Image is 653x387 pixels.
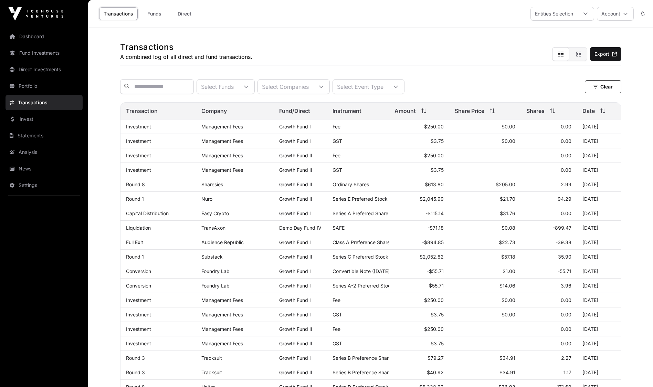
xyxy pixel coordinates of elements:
[577,192,621,206] td: [DATE]
[577,119,621,134] td: [DATE]
[502,138,515,144] span: $0.00
[6,45,83,61] a: Fund Investments
[577,134,621,148] td: [DATE]
[590,47,621,61] a: Export
[389,336,449,351] td: $3.75
[389,119,449,134] td: $250.00
[389,148,449,163] td: $250.00
[126,107,158,115] span: Transaction
[333,326,340,332] span: Fee
[279,196,312,202] a: Growth Fund II
[6,62,83,77] a: Direct Investments
[577,250,621,264] td: [DATE]
[502,312,515,317] span: $0.00
[201,181,223,187] a: Sharesies
[561,124,571,129] span: 0.00
[279,283,311,289] a: Growth Fund I
[389,250,449,264] td: $2,052.82
[389,134,449,148] td: $3.75
[171,7,198,20] a: Direct
[531,7,577,20] div: Entities Selection
[201,341,268,346] p: Management Fees
[558,268,571,274] span: -55.71
[120,53,252,61] p: A combined log of all direct and fund transactions.
[201,297,268,303] p: Management Fees
[389,293,449,307] td: $250.00
[201,107,227,115] span: Company
[502,225,515,231] span: $0.08
[500,196,515,202] span: $21.70
[389,322,449,336] td: $250.00
[6,112,83,127] a: Invest
[389,351,449,365] td: $79.27
[6,29,83,44] a: Dashboard
[499,369,515,375] span: $34.91
[333,239,392,245] span: Class A Preference Shares
[6,161,83,176] a: News
[577,206,621,221] td: [DATE]
[333,355,394,361] span: Series B Preference Shares
[577,293,621,307] td: [DATE]
[201,239,244,245] a: Audience Republic
[500,210,515,216] span: $31.76
[561,138,571,144] span: 0.00
[6,145,83,160] a: Analysis
[561,167,571,173] span: 0.00
[6,95,83,110] a: Transactions
[126,138,151,144] a: Investment
[333,268,391,274] span: Convertible Note ([DATE])
[577,279,621,293] td: [DATE]
[279,369,312,375] a: Growth Fund II
[502,297,515,303] span: $0.00
[201,326,268,332] p: Management Fees
[279,153,312,158] a: Growth Fund II
[455,107,484,115] span: Share Price
[577,365,621,380] td: [DATE]
[582,107,595,115] span: Date
[389,177,449,192] td: $613.80
[561,153,571,158] span: 0.00
[558,196,571,202] span: 94.29
[503,268,515,274] span: $1.00
[258,80,313,94] div: Select Companies
[126,225,151,231] a: Liquidation
[126,124,151,129] a: Investment
[279,355,311,361] a: Growth Fund I
[389,235,449,250] td: -$894.85
[499,355,515,361] span: $34.91
[126,355,145,361] a: Round 3
[333,312,342,317] span: GST
[556,239,571,245] span: -39.38
[389,279,449,293] td: $55.71
[279,341,312,346] a: Growth Fund II
[394,107,416,115] span: Amount
[553,225,571,231] span: -899.47
[502,124,515,129] span: $0.00
[201,254,223,260] a: Substack
[279,239,311,245] a: Growth Fund I
[126,181,145,187] a: Round 8
[201,369,222,375] a: Tracksuit
[333,124,340,129] span: Fee
[585,80,621,93] button: Clear
[333,196,388,202] span: Series E Preferred Stock
[126,254,144,260] a: Round 1
[561,297,571,303] span: 0.00
[279,181,312,187] a: Growth Fund II
[201,283,230,289] a: Foundry Lab
[333,107,361,115] span: Instrument
[561,283,571,289] span: 3.96
[561,341,571,346] span: 0.00
[140,7,168,20] a: Funds
[279,225,322,231] a: Demo Day Fund IV
[577,351,621,365] td: [DATE]
[333,283,393,289] span: Series A-2 Preferred Stock
[564,369,571,375] span: 1.17
[120,42,252,53] h1: Transactions
[333,254,388,260] span: Series C Preferred Stock
[201,268,230,274] a: Foundry Lab
[126,210,169,216] a: Capital Distribution
[126,239,143,245] a: Full Exit
[201,312,268,317] p: Management Fees
[126,167,151,173] a: Investment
